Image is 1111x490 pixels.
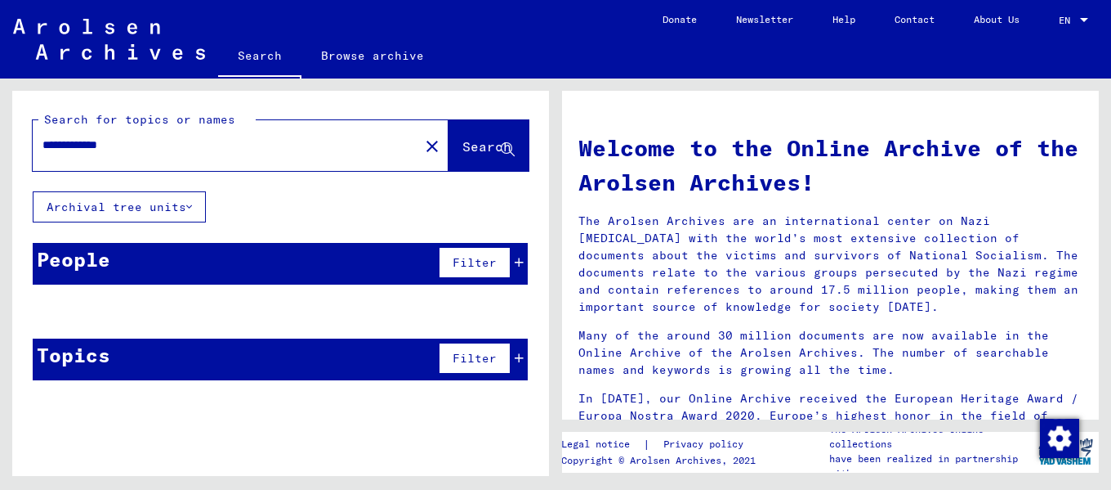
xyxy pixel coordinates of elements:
p: In [DATE], our Online Archive received the European Heritage Award / Europa Nostra Award 2020, Eu... [578,390,1082,442]
p: The Arolsen Archives online collections [829,422,1032,452]
button: Filter [439,247,511,278]
div: Topics [37,340,110,370]
p: The Arolsen Archives are an international center on Nazi [MEDICAL_DATA] with the world’s most ext... [578,213,1082,316]
a: Legal notice [561,436,643,453]
img: yv_logo.png [1035,431,1096,472]
button: Search [448,120,529,171]
span: Filter [453,351,497,366]
a: Search [218,36,301,79]
span: Search [462,138,511,155]
img: Arolsen_neg.svg [13,19,205,60]
p: Many of the around 30 million documents are now available in the Online Archive of the Arolsen Ar... [578,327,1082,379]
mat-icon: close [422,137,442,156]
span: Filter [453,255,497,270]
p: Copyright © Arolsen Archives, 2021 [561,453,763,468]
button: Clear [416,129,448,162]
button: Archival tree units [33,191,206,223]
a: Browse archive [301,36,444,75]
button: Filter [439,343,511,374]
p: have been realized in partnership with [829,452,1032,481]
a: Privacy policy [650,436,763,453]
h1: Welcome to the Online Archive of the Arolsen Archives! [578,131,1082,200]
div: | [561,436,763,453]
img: Change consent [1040,419,1079,458]
mat-select-trigger: EN [1059,14,1070,26]
div: People [37,245,110,274]
mat-label: Search for topics or names [44,112,235,127]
